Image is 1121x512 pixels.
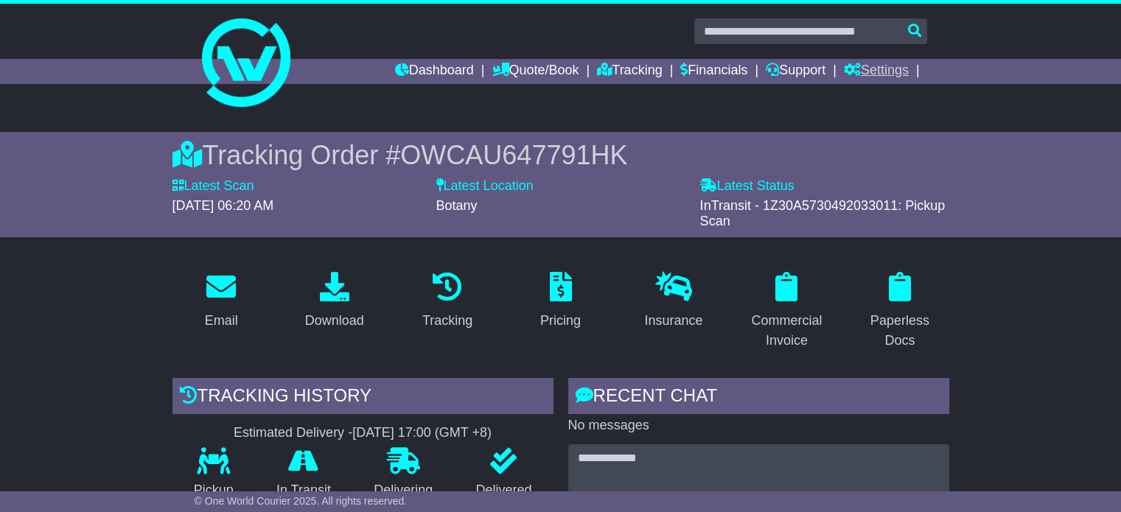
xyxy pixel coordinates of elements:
a: Settings [844,59,909,84]
a: Quote/Book [492,59,579,84]
a: Pricing [531,267,590,336]
div: Download [305,311,364,331]
div: Tracking Order # [172,139,949,171]
label: Latest Scan [172,178,254,194]
a: Financials [680,59,747,84]
a: Tracking [413,267,482,336]
div: Email [205,311,238,331]
span: © One World Courier 2025. All rights reserved. [195,495,408,507]
p: No messages [568,418,949,434]
a: Download [296,267,374,336]
div: [DATE] 17:00 (GMT +8) [352,425,492,441]
span: [DATE] 06:20 AM [172,198,274,213]
a: Tracking [597,59,662,84]
label: Latest Location [436,178,534,194]
div: RECENT CHAT [568,378,949,418]
a: Commercial Invoice [738,267,836,356]
label: Latest Status [700,178,795,194]
a: Insurance [635,267,712,336]
a: Dashboard [395,59,474,84]
a: Paperless Docs [851,267,949,356]
a: Email [195,267,248,336]
div: Estimated Delivery - [172,425,553,441]
p: Pickup [172,483,255,499]
p: In Transit [255,483,352,499]
span: OWCAU647791HK [400,140,627,170]
div: Paperless Docs [860,311,939,351]
p: Delivered [454,483,553,499]
div: Tracking history [172,378,553,418]
div: Tracking [422,311,472,331]
span: Botany [436,198,478,213]
p: Delivering [352,483,454,499]
a: Support [766,59,825,84]
div: Insurance [644,311,702,331]
span: InTransit - 1Z30A5730492033011: Pickup Scan [700,198,946,229]
div: Commercial Invoice [747,311,826,351]
div: Pricing [540,311,581,331]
